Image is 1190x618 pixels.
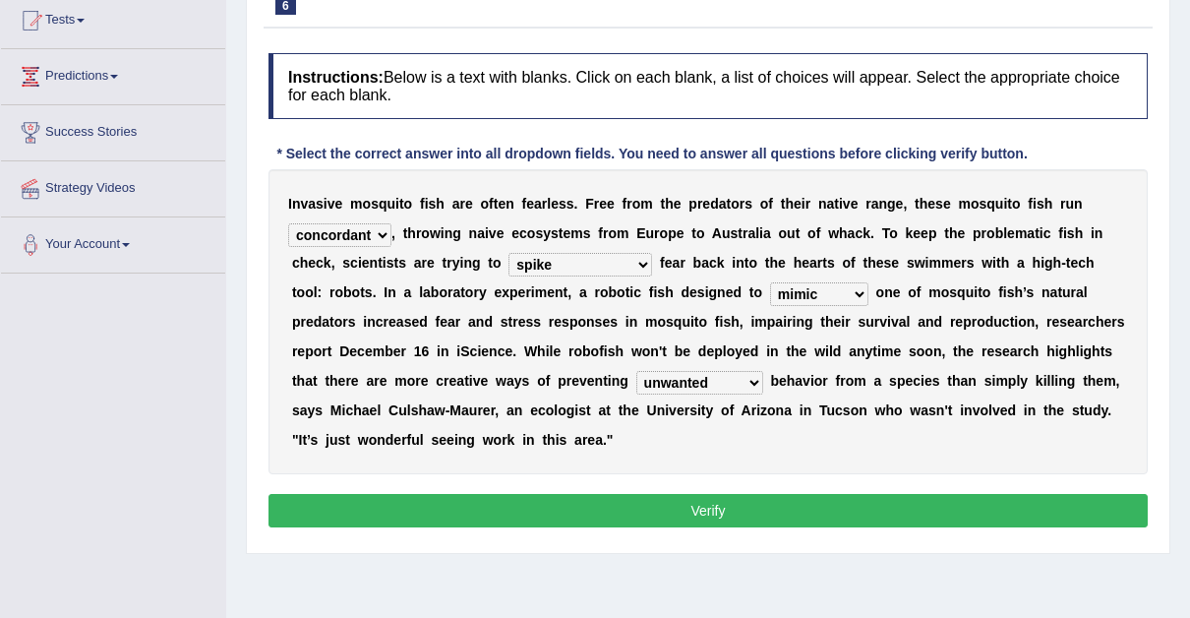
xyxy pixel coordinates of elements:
[1007,225,1015,241] b: e
[485,225,489,241] b: i
[632,196,641,212] b: o
[818,196,827,212] b: n
[407,225,416,241] b: h
[913,225,921,241] b: e
[896,196,904,212] b: e
[935,196,943,212] b: s
[441,225,445,241] b: i
[778,255,786,271] b: e
[607,196,615,212] b: e
[884,255,892,271] b: s
[551,225,559,241] b: s
[452,225,461,241] b: g
[522,196,527,212] b: f
[1027,225,1035,241] b: a
[403,225,408,241] b: t
[986,225,995,241] b: o
[1028,196,1033,212] b: f
[701,255,709,271] b: a
[973,225,982,241] b: p
[585,196,594,212] b: F
[555,284,564,300] b: n
[542,196,547,212] b: r
[982,255,992,271] b: w
[953,255,961,271] b: e
[915,196,920,212] b: t
[727,196,732,212] b: t
[527,225,536,241] b: o
[891,255,899,271] b: e
[961,255,966,271] b: r
[944,225,949,241] b: t
[709,255,717,271] b: c
[680,255,684,271] b: r
[365,284,373,300] b: s
[738,225,743,241] b: t
[674,196,682,212] b: e
[416,225,421,241] b: r
[661,196,666,212] b: t
[1001,255,1010,271] b: h
[957,225,965,241] b: e
[518,284,526,300] b: e
[404,284,412,300] b: a
[327,196,335,212] b: v
[439,284,447,300] b: o
[1033,255,1041,271] b: h
[660,255,665,271] b: f
[851,196,859,212] b: e
[436,196,445,212] b: h
[1,105,225,154] a: Success Stories
[673,255,681,271] b: a
[477,225,485,241] b: a
[566,196,574,212] b: s
[343,284,352,300] b: b
[834,196,839,212] b: t
[867,255,876,271] b: h
[747,225,755,241] b: a
[1066,255,1071,271] b: t
[1058,225,1063,241] b: f
[460,284,465,300] b: t
[472,255,481,271] b: g
[350,196,362,212] b: m
[429,196,437,212] b: s
[1053,255,1062,271] b: h
[719,196,727,212] b: a
[949,225,958,241] b: h
[876,255,884,271] b: e
[342,255,350,271] b: s
[268,53,1148,119] h4: Below is a text with blanks. Click on each blank, a list of choices will appear. Select the appro...
[660,225,669,241] b: o
[710,196,719,212] b: d
[1,49,225,98] a: Predictions
[744,196,752,212] b: s
[292,255,300,271] b: c
[559,225,564,241] b: t
[688,196,697,212] b: p
[697,196,702,212] b: r
[463,255,472,271] b: n
[308,196,316,212] b: a
[559,196,566,212] b: s
[384,284,387,300] b: I
[736,255,744,271] b: n
[506,196,514,212] b: n
[1067,225,1075,241] b: s
[509,284,518,300] b: p
[479,284,487,300] b: y
[446,255,451,271] b: r
[314,284,318,300] b: l
[925,255,929,271] b: i
[805,196,810,212] b: r
[383,255,387,271] b: i
[1040,225,1043,241] b: i
[480,196,489,212] b: o
[744,255,749,271] b: t
[378,255,383,271] b: t
[863,255,868,271] b: t
[802,255,809,271] b: e
[731,196,740,212] b: o
[297,284,306,300] b: o
[617,225,628,241] b: m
